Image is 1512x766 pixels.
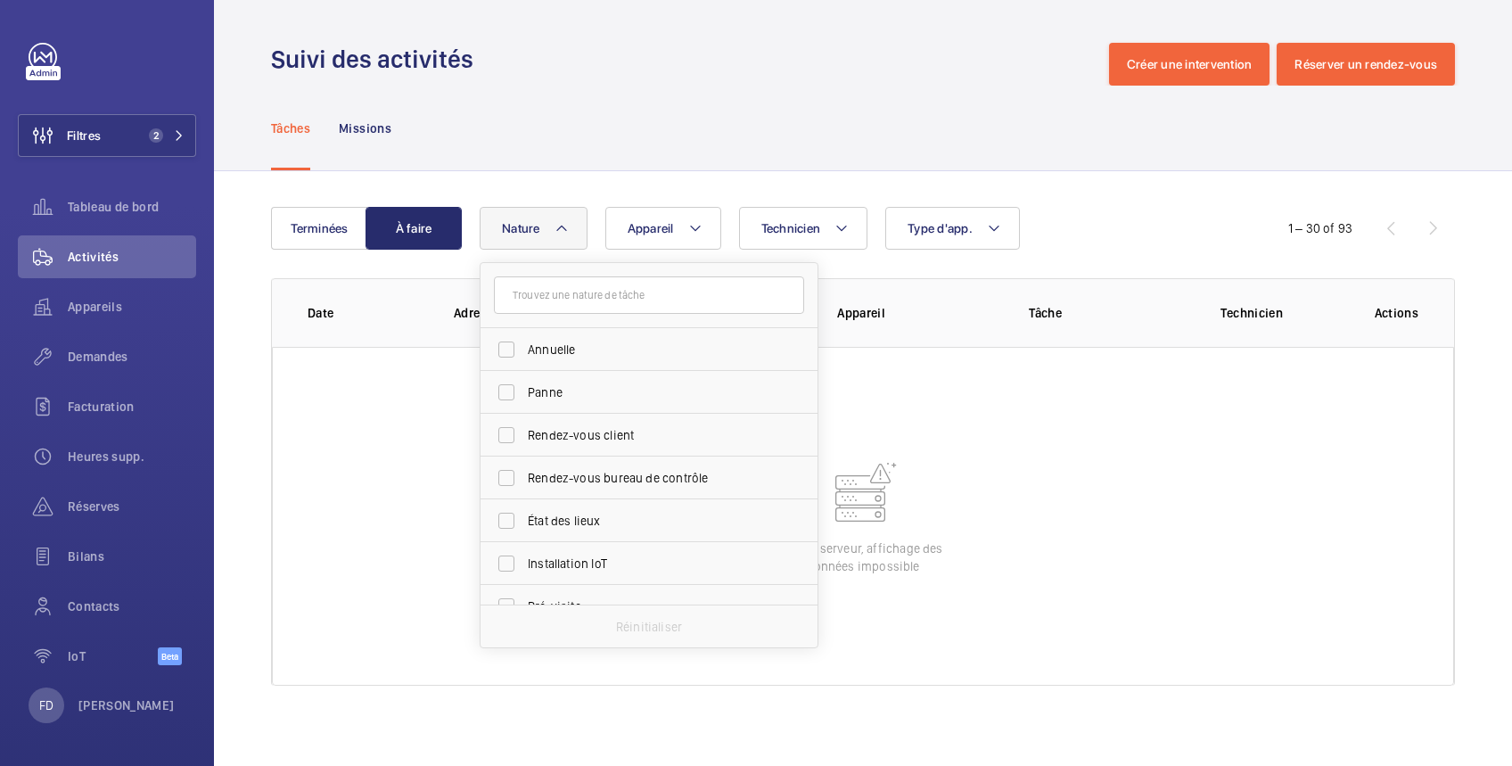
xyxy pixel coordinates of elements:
span: Appareil [628,221,674,235]
span: Demandes [68,348,196,366]
p: Date [308,304,425,322]
span: Rendez-vous client [528,426,773,444]
button: Créer une intervention [1109,43,1270,86]
p: Tâches [271,119,310,137]
button: Réserver un rendez-vous [1277,43,1455,86]
span: Contacts [68,597,196,615]
h1: Suivi des activités [271,43,484,76]
span: Pré-visite [528,597,773,615]
button: Terminées [271,207,367,250]
p: [PERSON_NAME] [78,696,175,714]
span: Nature [502,221,540,235]
button: Filtres2 [18,114,196,157]
span: Panne [528,383,773,401]
span: Facturation [68,398,196,416]
span: Beta [158,647,182,665]
button: Type d'app. [885,207,1020,250]
span: 2 [149,128,163,143]
span: Annuelle [528,341,773,358]
span: État des lieux [528,512,773,530]
input: Trouvez une nature de tâche [494,276,804,314]
span: Rendez-vous bureau de contrôle [528,469,773,487]
p: Actions [1375,304,1418,322]
p: Réinitialiser [616,618,682,636]
span: Technicien [761,221,821,235]
span: Type d'app. [908,221,973,235]
p: FD [39,696,53,714]
span: Installation IoT [528,555,773,572]
div: 1 – 30 of 93 [1288,219,1352,237]
span: Réserves [68,498,196,515]
span: Filtres [67,127,101,144]
button: Nature [480,207,588,250]
span: Bilans [68,548,196,565]
p: Adresse [454,304,809,322]
p: Technicien [1220,304,1345,322]
span: Tableau de bord [68,198,196,216]
span: Appareils [68,298,196,316]
span: IoT [68,647,158,665]
span: Activités [68,248,196,266]
p: Appareil [837,304,1000,322]
span: Heures supp. [68,448,196,465]
button: Appareil [605,207,721,250]
button: Technicien [739,207,868,250]
p: Missions [339,119,391,137]
p: Tâche [1029,304,1192,322]
button: À faire [366,207,462,250]
p: Erreur serveur, affichage des données impossible [774,539,952,575]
